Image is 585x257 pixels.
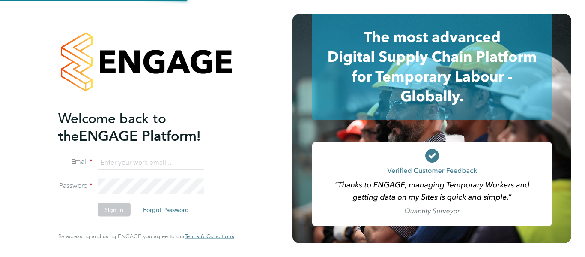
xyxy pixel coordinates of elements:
span: Terms & Conditions [185,233,234,240]
span: By accessing and using ENGAGE you agree to our [58,233,234,240]
input: Enter your work email... [98,155,203,170]
button: Sign In [98,203,130,217]
span: Welcome back to the [58,110,166,144]
button: Forgot Password [136,203,196,217]
h2: ENGAGE Platform! [58,109,225,145]
label: Password [58,181,93,190]
label: Email [58,157,93,166]
a: Terms & Conditions [185,233,234,240]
